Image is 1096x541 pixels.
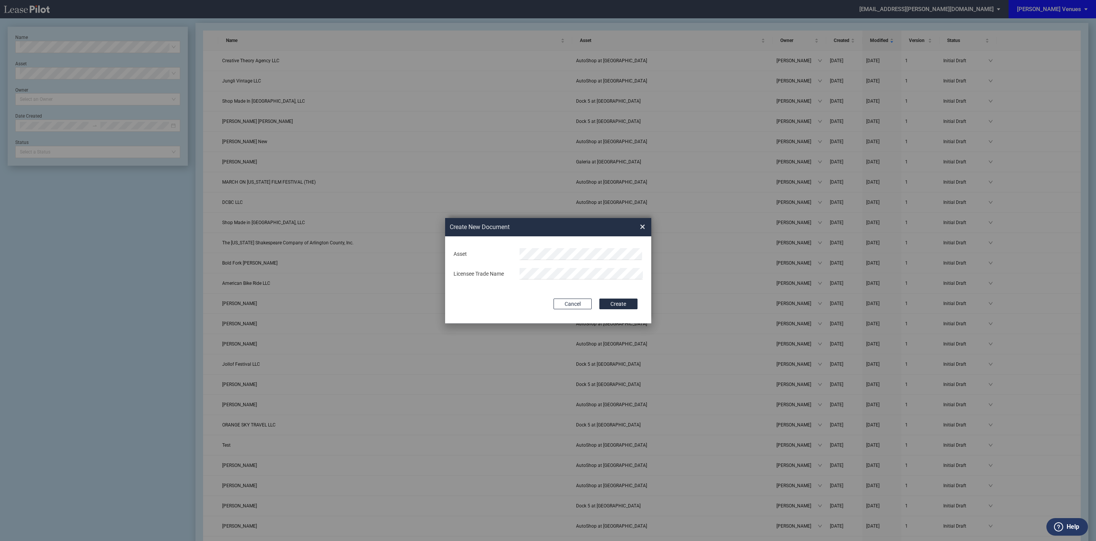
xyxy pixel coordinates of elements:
div: Asset [449,250,515,258]
div: Licensee Trade Name [449,270,515,278]
input: Licensee Trade Name [520,268,643,279]
button: Create [599,299,638,309]
label: Help [1067,522,1079,532]
md-dialog: Create New ... [445,218,651,324]
button: Cancel [554,299,592,309]
h2: Create New Document [450,223,612,231]
span: × [640,221,645,233]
